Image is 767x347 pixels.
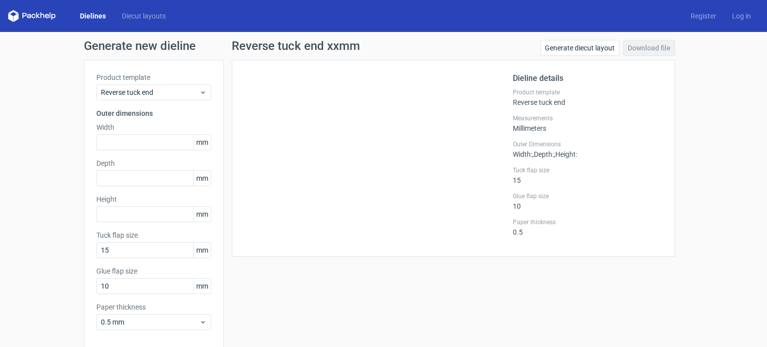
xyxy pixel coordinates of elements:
span: mm [193,171,211,186]
label: Tuck flap size [96,230,211,240]
div: 10 [513,192,663,210]
span: mm [193,279,211,294]
span: 0.5 mm [101,317,199,327]
span: mm [193,135,211,150]
span: , Height : [554,150,577,158]
label: Outer Dimensions [513,140,663,148]
a: Diecut layouts [114,11,174,21]
span: mm [193,207,211,222]
a: Register [683,11,724,21]
div: Millimeters [513,114,663,132]
div: 15 [513,166,663,184]
span: Width : [513,150,532,158]
h1: Generate new dieline [84,40,683,52]
div: Reverse tuck end [513,88,663,106]
h1: Reverse tuck end xxmm [232,40,360,52]
label: Product template [96,72,211,82]
label: Glue flap size [513,192,663,200]
a: Log in [724,11,759,21]
label: Glue flap size [96,266,211,276]
label: Measurements [513,114,663,122]
a: Generate diecut layout [540,40,619,56]
label: Tuck flap size [513,166,663,174]
label: Paper thickness [96,302,211,312]
span: , Depth : [532,150,554,158]
label: Depth [96,158,211,168]
label: Paper thickness [513,218,663,226]
h2: Dieline details [513,72,663,84]
span: mm [193,243,211,258]
a: Dielines [72,11,114,21]
label: Height [96,194,211,204]
div: 0.5 [513,218,663,236]
label: Product template [513,88,663,96]
label: Width [96,122,211,132]
h3: Outer dimensions [96,108,211,118]
span: Reverse tuck end [101,87,199,97]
